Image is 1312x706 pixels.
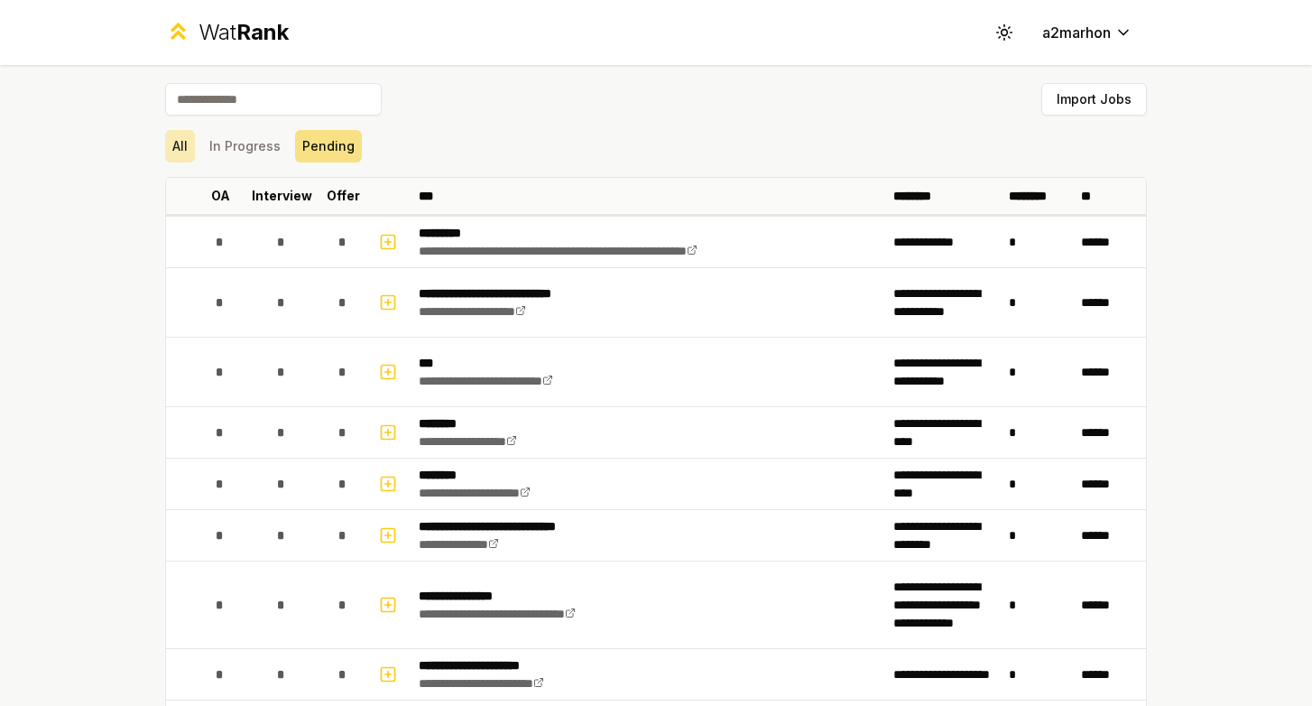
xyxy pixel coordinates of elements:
[202,130,288,163] button: In Progress
[165,18,289,47] a: WatRank
[211,187,230,205] p: OA
[327,187,360,205] p: Offer
[1028,16,1147,49] button: a2marhon
[252,187,312,205] p: Interview
[236,19,289,45] span: Rank
[1041,83,1147,116] button: Import Jobs
[295,130,362,163] button: Pending
[1042,22,1111,43] span: a2marhon
[165,130,195,163] button: All
[199,18,289,47] div: Wat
